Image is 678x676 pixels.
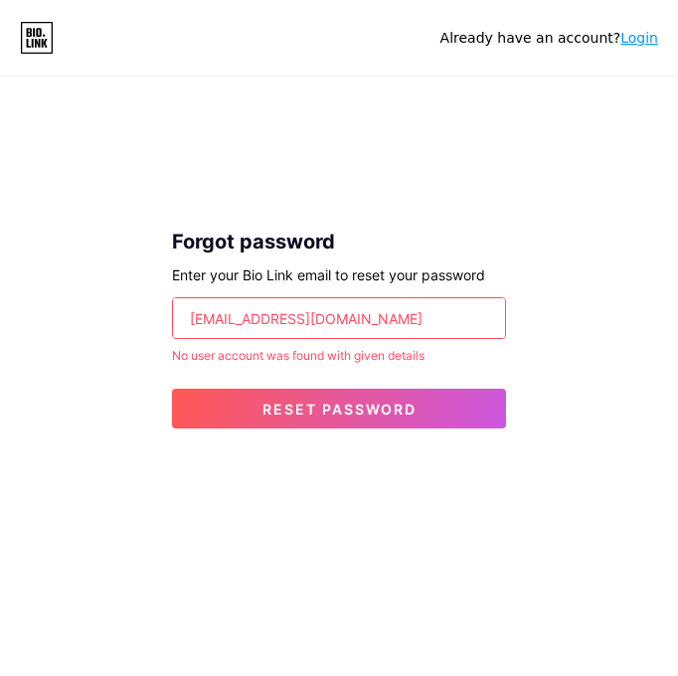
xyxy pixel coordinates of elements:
[440,28,658,49] div: Already have an account?
[172,347,506,365] div: No user account was found with given details
[172,389,506,428] button: Reset password
[172,227,506,256] div: Forgot password
[620,30,658,46] a: Login
[173,298,505,338] input: Email
[172,264,506,285] div: Enter your Bio Link email to reset your password
[262,401,417,418] span: Reset password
